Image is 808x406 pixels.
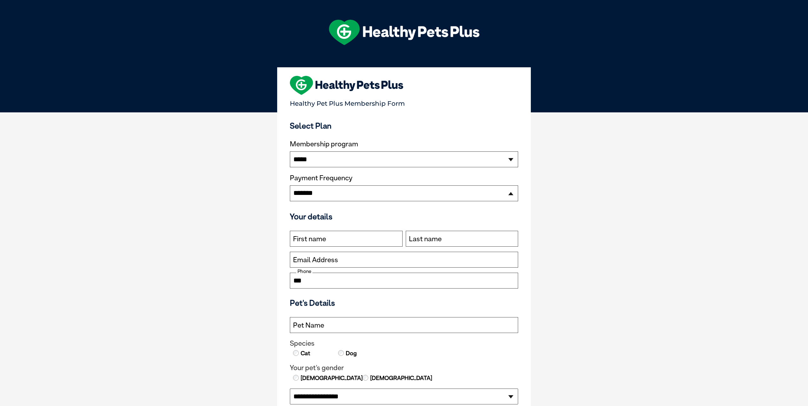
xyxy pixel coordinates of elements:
h3: Your details [290,212,518,221]
legend: Species [290,339,518,348]
h3: Select Plan [290,121,518,130]
label: [DEMOGRAPHIC_DATA] [300,374,363,382]
legend: Your pet's gender [290,364,518,372]
img: hpp-logo-landscape-green-white.png [329,20,479,45]
label: Dog [345,349,357,357]
label: Phone [296,269,312,274]
label: [DEMOGRAPHIC_DATA] [370,374,432,382]
label: Membership program [290,140,518,148]
label: Cat [300,349,310,357]
label: First name [293,235,326,243]
p: Healthy Pet Plus Membership Form [290,97,518,107]
img: heart-shape-hpp-logo-large.png [290,76,403,95]
label: Email Address [293,256,338,264]
label: Payment Frequency [290,174,352,182]
label: Last name [409,235,442,243]
h3: Pet's Details [287,298,521,308]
